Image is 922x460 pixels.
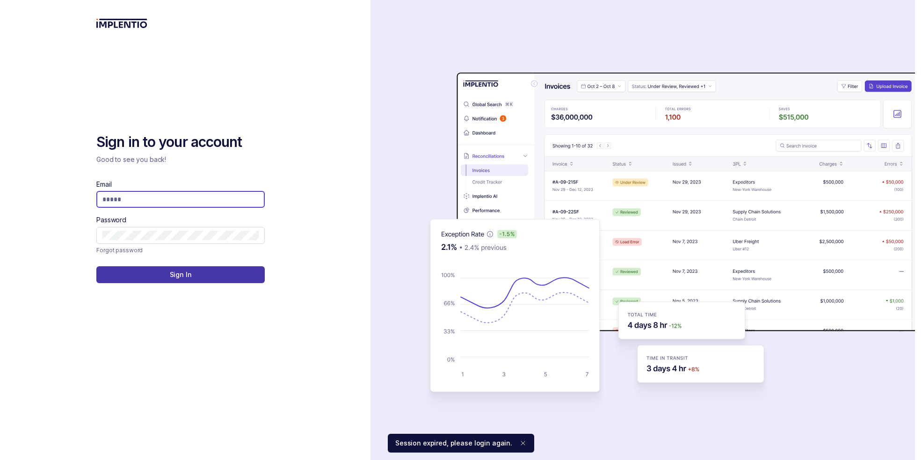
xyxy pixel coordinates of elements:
[96,246,143,255] a: Link Forgot password
[96,155,265,164] p: Good to see you back!
[96,180,111,189] label: Email
[395,438,512,448] p: Session expired, please login again.
[170,270,192,279] p: Sign In
[96,266,265,283] button: Sign In
[96,246,143,255] p: Forgot password
[96,19,147,28] img: logo
[96,215,126,225] label: Password
[96,133,265,152] h2: Sign in to your account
